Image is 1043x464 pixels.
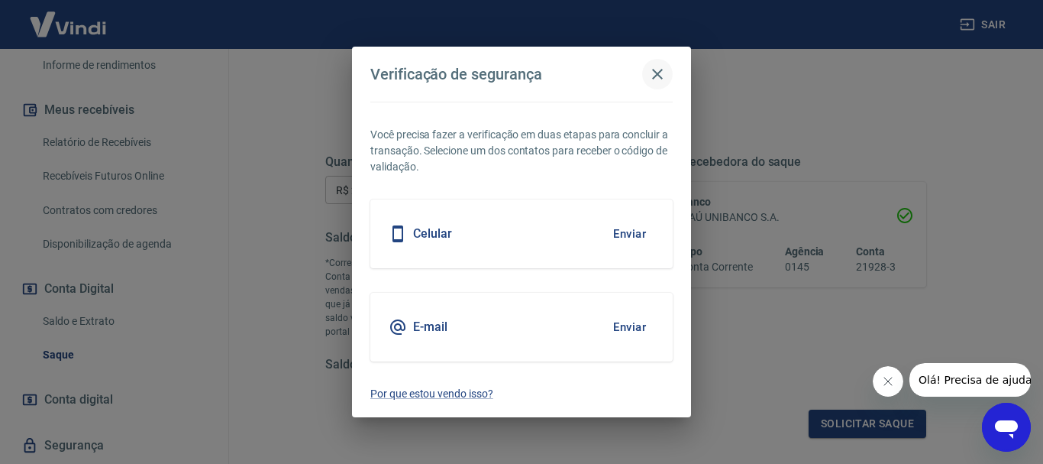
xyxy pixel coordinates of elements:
h4: Verificação de segurança [370,65,542,83]
iframe: Fechar mensagem [873,366,903,397]
h5: E-mail [413,320,447,335]
iframe: Mensagem da empresa [909,363,1031,397]
span: Olá! Precisa de ajuda? [9,11,128,23]
button: Enviar [605,218,654,250]
a: Por que estou vendo isso? [370,386,673,402]
button: Enviar [605,311,654,343]
h5: Celular [413,226,452,242]
p: Você precisa fazer a verificação em duas etapas para concluir a transação. Selecione um dos conta... [370,127,673,175]
iframe: Botão para abrir a janela de mensagens [982,403,1031,452]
